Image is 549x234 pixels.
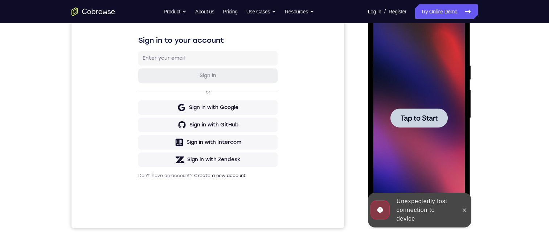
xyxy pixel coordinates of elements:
div: Sign in with Zendesk [116,171,169,178]
a: Create a new account [123,188,174,193]
button: Tap to Start [22,97,80,116]
div: Sign in with GitHub [118,136,167,143]
a: Log In [368,4,381,19]
a: About us [195,4,214,19]
span: / [384,7,386,16]
button: Product [164,4,187,19]
a: Pricing [223,4,237,19]
button: Sign in with GitHub [67,132,206,147]
a: Register [389,4,406,19]
button: Sign in with Google [67,115,206,129]
a: Go to the home page [71,7,115,16]
button: Sign in with Intercom [67,150,206,164]
div: Sign in with Google [118,118,167,126]
button: Use Cases [246,4,276,19]
button: Resources [285,4,314,19]
p: or [133,104,140,109]
a: Try Online Demo [415,4,478,19]
div: Unexpectedly lost connection to device [26,183,89,215]
span: Tap to Start [33,103,70,110]
p: Don't have an account? [67,187,206,193]
button: Sign in with Zendesk [67,167,206,181]
div: Sign in with Intercom [115,153,170,160]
